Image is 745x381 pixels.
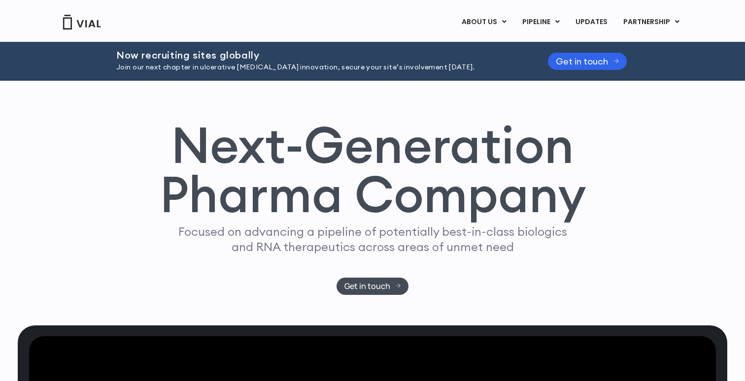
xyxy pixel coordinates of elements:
[514,14,567,31] a: PIPELINEMenu Toggle
[548,53,627,70] a: Get in touch
[116,50,523,61] h2: Now recruiting sites globally
[454,14,514,31] a: ABOUT USMenu Toggle
[568,14,615,31] a: UPDATES
[337,278,409,295] a: Get in touch
[159,120,586,220] h1: Next-Generation Pharma Company
[556,58,608,65] span: Get in touch
[615,14,687,31] a: PARTNERSHIPMenu Toggle
[116,62,523,73] p: Join our next chapter in ulcerative [MEDICAL_DATA] innovation, secure your site’s involvement [DA...
[174,224,571,254] p: Focused on advancing a pipeline of potentially best-in-class biologics and RNA therapeutics acros...
[344,283,390,290] span: Get in touch
[62,15,102,30] img: Vial Logo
